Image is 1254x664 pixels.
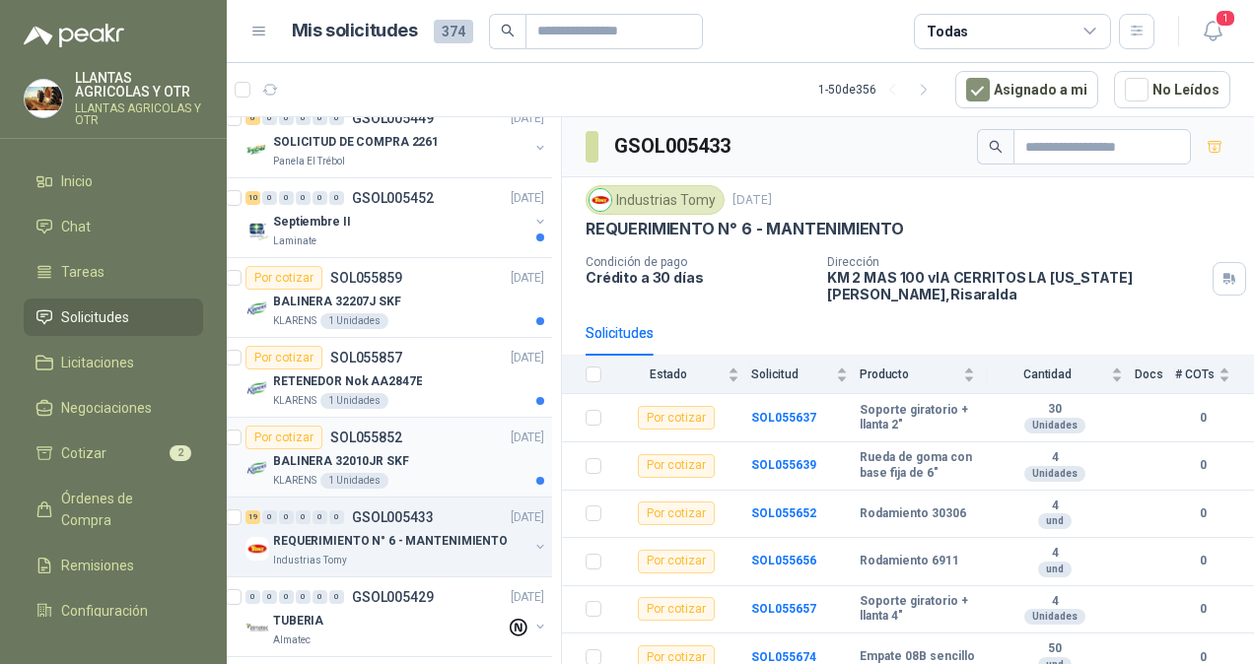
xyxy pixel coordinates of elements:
span: Producto [860,367,959,381]
p: Panela El Trébol [273,154,345,169]
a: Chat [24,208,203,245]
p: Crédito a 30 días [586,269,811,286]
div: 0 [279,510,294,524]
p: BALINERA 32010JR SKF [273,452,409,471]
a: 6 0 0 0 0 0 GSOL005449[DATE] Company LogoSOLICITUD DE COMPRA 2261Panela El Trébol [245,106,548,169]
span: Cantidad [987,367,1107,381]
div: 0 [279,590,294,604]
h1: Mis solicitudes [292,17,418,45]
a: 19 0 0 0 0 0 GSOL005433[DATE] Company LogoREQUERIMIENTO N° 6 - MANTENIMIENTOIndustrias Tomy [245,505,548,568]
span: 374 [434,20,473,43]
a: Por cotizarSOL055857[DATE] Company LogoRETENEDOR Nok AA2847EKLARENS1 Unidades [218,338,552,418]
span: search [989,140,1003,154]
p: [DATE] [732,191,772,210]
a: SOL055652 [751,506,816,520]
div: 0 [329,111,344,125]
p: [DATE] [511,269,544,288]
div: 0 [262,111,277,125]
p: Dirección [827,255,1205,269]
span: search [501,24,515,37]
a: Remisiones [24,547,203,584]
span: Solicitud [751,367,832,381]
span: Tareas [61,261,104,283]
a: Órdenes de Compra [24,480,203,539]
button: Asignado a mi [955,71,1098,108]
a: Inicio [24,163,203,200]
div: 0 [279,111,294,125]
th: Estado [613,356,751,394]
b: 4 [987,546,1123,562]
a: Negociaciones [24,389,203,427]
th: Producto [860,356,987,394]
a: 0 0 0 0 0 0 GSOL005429[DATE] Company LogoTUBERIAAlmatec [245,585,548,648]
b: Rueda de goma con base fija de 6" [860,450,975,481]
div: Unidades [1024,418,1085,433]
b: Soporte giratorio + llanta 2" [860,403,975,433]
img: Company Logo [25,80,62,117]
b: 50 [987,641,1123,657]
span: Chat [61,216,91,237]
a: 10 0 0 0 0 0 GSOL005452[DATE] Company LogoSeptiembre IILaminate [245,186,548,249]
b: 4 [987,498,1123,514]
img: Company Logo [245,298,269,321]
div: Por cotizar [638,406,715,430]
p: GSOL005449 [352,111,434,125]
b: 30 [987,402,1123,418]
b: Soporte giratorio + llanta 4" [860,594,975,625]
span: Estado [613,367,724,381]
div: Por cotizar [245,346,322,369]
span: 1 [1215,9,1236,28]
span: Inicio [61,170,93,192]
a: Cotizar2 [24,434,203,472]
b: 4 [987,594,1123,610]
div: 0 [262,510,277,524]
p: SOL055859 [330,271,402,285]
p: LLANTAS AGRICOLAS Y OTR [75,71,203,99]
span: Remisiones [61,555,134,576]
th: Solicitud [751,356,860,394]
th: Cantidad [987,356,1135,394]
div: Todas [927,21,968,42]
p: [DATE] [511,349,544,367]
div: 0 [329,510,344,524]
span: Órdenes de Compra [61,488,184,531]
div: 0 [296,510,311,524]
button: No Leídos [1114,71,1230,108]
div: Unidades [1024,609,1085,625]
div: 0 [262,590,277,604]
div: 6 [245,111,260,125]
p: [DATE] [511,429,544,447]
div: 1 Unidades [320,393,388,409]
div: 0 [296,590,311,604]
p: LLANTAS AGRICOLAS Y OTR [75,102,203,126]
b: 0 [1175,456,1230,475]
p: Condición de pago [586,255,811,269]
span: Cotizar [61,442,106,464]
div: 0 [313,191,327,205]
b: SOL055674 [751,650,816,664]
div: Por cotizar [638,454,715,478]
a: SOL055657 [751,602,816,616]
div: 0 [313,510,327,524]
b: Rodamiento 30306 [860,506,966,522]
b: 0 [1175,552,1230,570]
a: Por cotizarSOL055859[DATE] Company LogoBALINERA 32207J SKFKLARENS1 Unidades [218,258,552,338]
div: 1 - 50 de 356 [818,74,940,105]
b: Rodamiento 6911 [860,554,959,569]
b: 4 [987,450,1123,466]
b: 0 [1175,504,1230,523]
div: 0 [279,191,294,205]
img: Company Logo [245,537,269,561]
img: Company Logo [245,617,269,640]
span: Negociaciones [61,397,152,419]
div: 19 [245,510,260,524]
img: Logo peakr [24,24,124,47]
p: SOLICITUD DE COMPRA 2261 [273,133,439,152]
p: GSOL005452 [352,191,434,205]
p: [DATE] [511,109,544,128]
div: 1 Unidades [320,313,388,329]
p: KLARENS [273,473,316,489]
div: 0 [296,111,311,125]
